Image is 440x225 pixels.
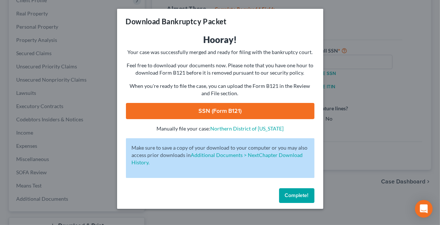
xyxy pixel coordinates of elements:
[285,192,309,199] span: Complete!
[126,49,314,56] p: Your case was successfully merged and ready for filing with the bankruptcy court.
[279,188,314,203] button: Complete!
[126,62,314,76] p: Feel free to download your documents now. Please note that you have one hour to download Form B12...
[132,152,303,165] a: Additional Documents > NextChapter Download History.
[126,34,314,46] h3: Hooray!
[126,16,227,26] h3: Download Bankruptcy Packet
[126,125,314,132] p: Manually file your case:
[126,103,314,119] a: SSN (Form B121)
[415,200,433,218] div: Open Intercom Messenger
[132,144,309,166] p: Make sure to save a copy of your download to your computer or you may also access prior downloads in
[210,125,284,132] a: Northern District of [US_STATE]
[126,82,314,97] p: When you're ready to file the case, you can upload the Form B121 in the Review and File section.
